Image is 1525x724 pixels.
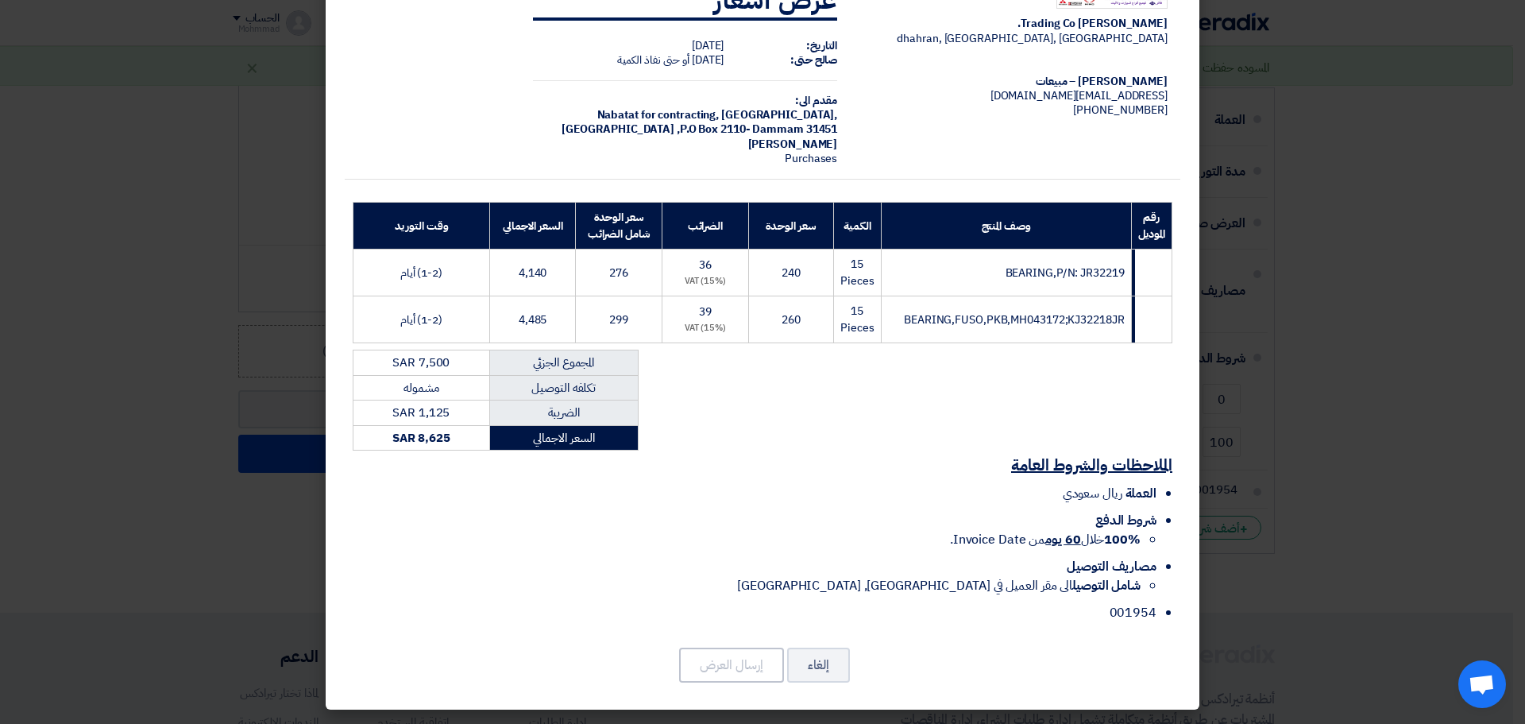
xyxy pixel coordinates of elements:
div: (15%) VAT [669,322,742,335]
span: ريال سعودي [1063,484,1122,503]
span: العملة [1125,484,1156,503]
span: BEARING,FUSO,PKB,MH043172;KJ32218JR [904,312,1125,328]
div: [PERSON_NAME] Trading Co. [863,17,1168,31]
span: BEARING,P/N: JR32219 [1006,265,1125,281]
span: [GEOGRAPHIC_DATA], [GEOGRAPHIC_DATA] ,P.O Box 2110- Dammam 31451 [562,106,838,137]
strong: صالح حتى: [790,52,837,68]
li: 001954 [353,603,1156,622]
span: 276 [609,265,628,281]
td: المجموع الجزئي [489,350,638,376]
button: إرسال العرض [679,648,784,683]
div: (15%) VAT [669,275,742,288]
div: دردشة مفتوحة [1458,660,1506,708]
span: 299 [609,312,628,328]
span: 4,485 [519,312,547,328]
div: [PERSON_NAME] – مبيعات [863,75,1168,89]
span: dhahran, [GEOGRAPHIC_DATA], [GEOGRAPHIC_DATA] [897,30,1168,47]
span: [PERSON_NAME] [748,136,838,153]
span: 36 [699,257,712,273]
td: السعر الاجمالي [489,425,638,451]
span: SAR 1,125 [392,404,450,421]
u: 60 يوم [1045,530,1080,549]
span: شروط الدفع [1095,511,1156,530]
th: وصف المنتج [881,203,1131,250]
span: 15 Pieces [840,256,874,289]
span: [EMAIL_ADDRESS][DOMAIN_NAME] [990,87,1168,104]
span: خلال من Invoice Date. [950,530,1141,549]
span: 260 [782,312,801,328]
u: الملاحظات والشروط العامة [1011,453,1172,477]
strong: التاريخ: [806,37,837,54]
span: (1-2) أيام [400,312,442,328]
strong: مقدم الى: [795,92,837,109]
span: 240 [782,265,801,281]
span: Purchases [785,150,837,167]
span: [PHONE_NUMBER] [1073,102,1168,118]
span: 4,140 [519,265,547,281]
strong: شامل التوصيل [1072,576,1141,595]
th: الضرائب [662,203,749,250]
th: الكمية [834,203,881,250]
th: سعر الوحدة [748,203,833,250]
td: تكلفه التوصيل [489,375,638,401]
td: الضريبة [489,401,638,426]
span: 15 Pieces [840,303,874,336]
th: رقم الموديل [1131,203,1172,250]
strong: SAR 8,625 [392,429,450,447]
span: 39 [699,304,712,320]
span: (1-2) أيام [400,265,442,281]
th: وقت التوريد [353,203,490,250]
span: [DATE] [692,37,724,54]
td: SAR 7,500 [353,350,490,376]
th: السعر الاجمالي [489,203,575,250]
li: الى مقر العميل في [GEOGRAPHIC_DATA], [GEOGRAPHIC_DATA] [353,576,1141,595]
th: سعر الوحدة شامل الضرائب [576,203,662,250]
span: Nabatat for contracting, [597,106,720,123]
button: إلغاء [787,648,850,683]
span: مشموله [403,379,438,397]
span: [DATE] [692,52,724,68]
span: مصاريف التوصيل [1067,557,1156,576]
strong: 100% [1104,530,1141,549]
span: أو حتى نفاذ الكمية [617,52,689,68]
